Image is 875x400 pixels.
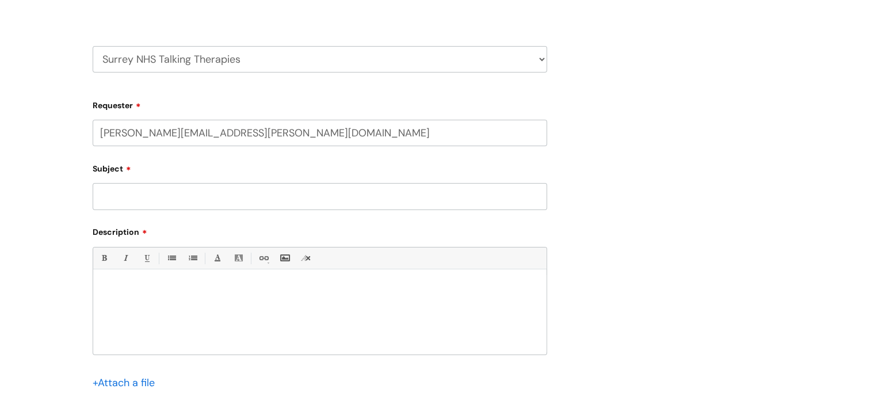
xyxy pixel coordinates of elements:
[231,251,246,265] a: Back Color
[210,251,224,265] a: Font Color
[93,160,547,174] label: Subject
[93,120,547,146] input: Email
[164,251,178,265] a: • Unordered List (Ctrl-Shift-7)
[256,251,270,265] a: Link
[185,251,200,265] a: 1. Ordered List (Ctrl-Shift-8)
[93,376,98,390] span: +
[93,223,547,237] label: Description
[93,374,162,392] div: Attach a file
[139,251,154,265] a: Underline(Ctrl-U)
[118,251,132,265] a: Italic (Ctrl-I)
[97,251,111,265] a: Bold (Ctrl-B)
[93,97,547,111] label: Requester
[299,251,313,265] a: Remove formatting (Ctrl-\)
[277,251,292,265] a: Insert Image...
